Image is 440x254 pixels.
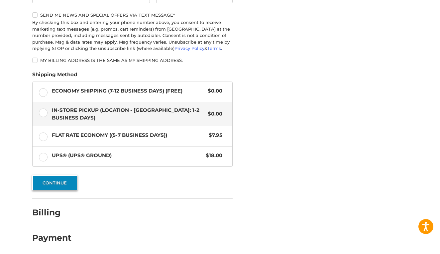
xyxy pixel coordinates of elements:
[52,131,206,139] span: Flat Rate Economy ((5-7 Business Days))
[32,233,71,243] h2: Payment
[205,87,223,95] span: $0.00
[174,46,204,51] a: Privacy Policy
[32,12,233,18] label: Send me news and special offers via text message*
[205,110,223,118] span: $0.00
[32,175,77,190] button: Continue
[32,207,71,218] h2: Billing
[207,46,221,51] a: Terms
[52,152,203,159] span: UPS® (UPS® Ground)
[32,19,233,52] div: By checking this box and entering your phone number above, you consent to receive marketing text ...
[32,58,233,63] label: My billing address is the same as my shipping address.
[52,87,205,95] span: Economy Shipping (7-12 Business Days) (Free)
[52,107,205,122] span: In-Store Pickup (Location - [GEOGRAPHIC_DATA]: 1-2 BUSINESS DAYS)
[32,71,77,82] legend: Shipping Method
[203,152,223,159] span: $18.00
[206,131,223,139] span: $7.95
